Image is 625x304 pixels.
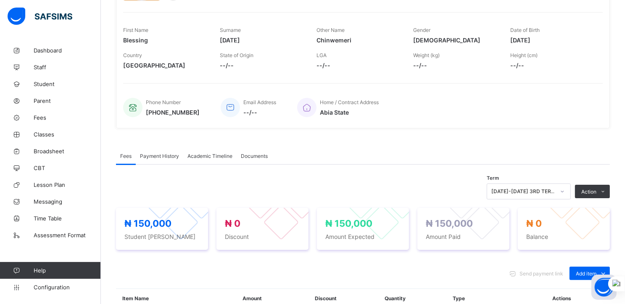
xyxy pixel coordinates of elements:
span: First Name [123,27,148,33]
span: Term [487,175,499,181]
span: [DATE] [220,37,304,44]
span: [GEOGRAPHIC_DATA] [123,62,207,69]
span: Broadsheet [34,148,101,155]
span: Parent [34,97,101,104]
span: Time Table [34,215,101,222]
img: safsims [8,8,72,25]
span: Amount Expected [325,233,401,240]
span: Payment History [140,153,179,159]
span: Home / Contract Address [320,99,379,105]
span: Classes [34,131,101,138]
span: Dashboard [34,47,101,54]
span: --/-- [414,62,498,69]
span: Surname [220,27,241,33]
span: Height (cm) [510,52,538,58]
span: Student [34,81,101,87]
span: --/-- [510,62,594,69]
span: Discount [225,233,300,240]
span: Messaging [34,198,101,205]
span: Action [581,189,596,195]
span: [PHONE_NUMBER] [146,109,200,116]
span: Assessment Format [34,232,101,238]
span: Help [34,267,100,274]
span: Abia State [320,109,379,116]
span: Academic Timeline [187,153,232,159]
span: Country [123,52,142,58]
span: Date of Birth [510,27,540,33]
span: Configuration [34,284,100,291]
span: ₦ 0 [526,218,542,229]
span: --/-- [220,62,304,69]
span: LGA [316,52,327,58]
span: Add item [576,270,596,277]
span: Lesson Plan [34,181,101,188]
span: Chinwemeri [316,37,401,44]
span: Phone Number [146,99,181,105]
span: Amount Paid [426,233,501,240]
span: Fees [34,114,101,121]
button: Open asap [591,275,617,300]
span: ₦ 150,000 [426,218,473,229]
span: --/-- [243,109,276,116]
span: ₦ 0 [225,218,240,229]
span: --/-- [316,62,401,69]
span: ₦ 150,000 [325,218,372,229]
span: Fees [120,153,132,159]
span: [DATE] [510,37,594,44]
span: Documents [241,153,268,159]
span: ₦ 150,000 [124,218,171,229]
span: Student [PERSON_NAME] [124,233,200,240]
span: Balance [526,233,601,240]
span: Send payment link [520,270,563,277]
div: [DATE]-[DATE] 3RD TERM [491,189,555,195]
span: CBT [34,165,101,171]
span: Blessing [123,37,207,44]
span: State of Origin [220,52,253,58]
span: Email Address [243,99,276,105]
span: Gender [414,27,431,33]
span: Other Name [316,27,345,33]
span: [DEMOGRAPHIC_DATA] [414,37,498,44]
span: Staff [34,64,101,71]
span: Weight (kg) [414,52,440,58]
